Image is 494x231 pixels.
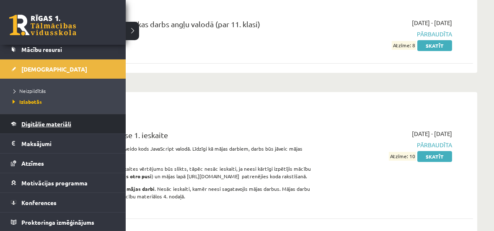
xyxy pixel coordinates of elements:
a: Rīgas 1. Tālmācības vidusskola [9,15,76,36]
div: Datorika JK 9.a klase 1. ieskaite [63,129,318,145]
span: Neizpildītās [10,87,46,94]
p: Bez šī prakstiskā darba ieskaites vērtējums būs slikts, tāpēc nesāc ieskaiti, ja neesi kārtīgi iz... [63,165,318,180]
span: Motivācijas programma [21,179,88,187]
span: [DATE] - [DATE] [412,129,452,138]
span: Digitālie materiāli [21,120,71,128]
legend: Maksājumi [21,134,115,153]
span: Konferences [21,199,57,206]
span: Pārbaudīta [331,141,452,149]
span: Atzīme: 10 [389,152,416,161]
a: [DEMOGRAPHIC_DATA] [11,59,115,79]
a: Mācību resursi [11,40,115,59]
span: Atzīmes [21,159,44,167]
a: Motivācijas programma [11,173,115,192]
a: Maksājumi [11,134,115,153]
span: [DEMOGRAPHIC_DATA] [21,65,87,73]
p: Šajā ieskaitē Jums būs Jāizveido kods JavaScript valodā. Līdzīgi kā mājas darbiem, darbs būs jāve... [63,145,318,160]
span: Mācību resursi [21,46,62,53]
a: Neizpildītās [10,87,117,95]
p: . Nesāc ieskaiti, kamēr neesi sagatavojis mājas darbus. Mājas darbu apraksts ir šīs ieskaites Māc... [63,185,318,200]
span: Atzīme: 8 [392,41,416,50]
a: Skatīt [417,151,452,162]
a: Digitālie materiāli [11,114,115,133]
span: Izlabotās [10,98,42,105]
a: Skatīt [417,40,452,51]
span: Proktoringa izmēģinājums [21,218,94,226]
a: Konferences [11,193,115,212]
span: Pārbaudīta [331,30,452,38]
div: 12.b2 klases diagnostikas darbs angļu valodā (par 11. klasi) [63,18,318,34]
a: Atzīmes [11,154,115,173]
span: [DATE] - [DATE] [412,18,452,27]
a: Izlabotās [10,98,117,105]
